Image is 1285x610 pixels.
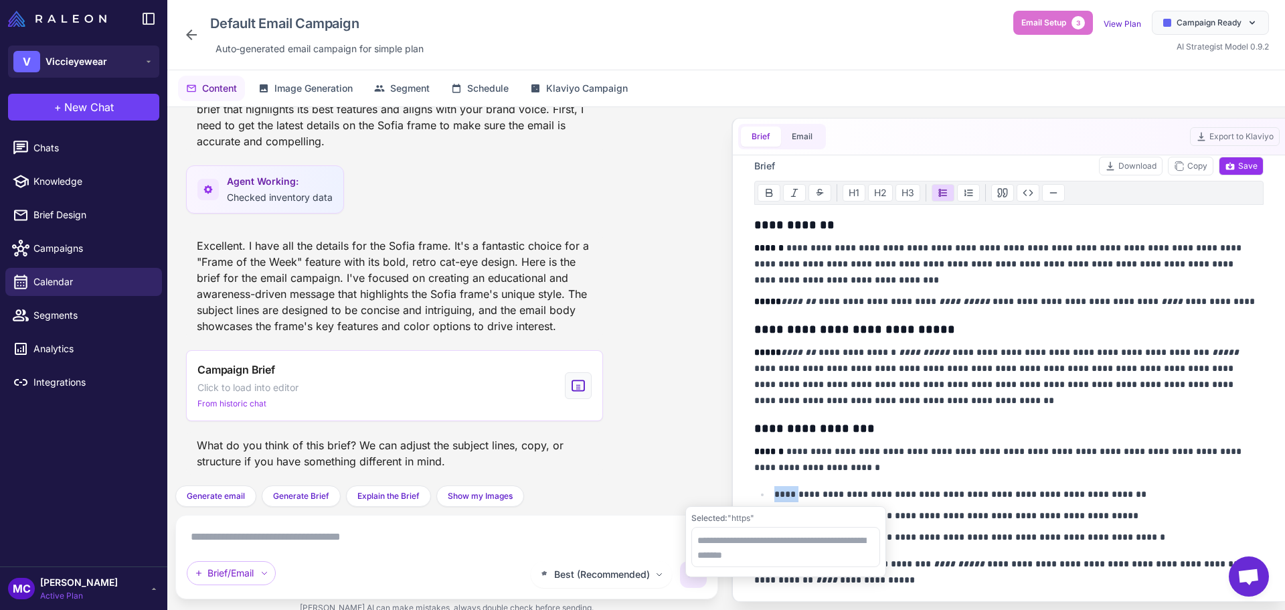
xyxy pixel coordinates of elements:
[5,167,162,196] a: Knowledge
[5,335,162,363] a: Analytics
[448,490,513,502] span: Show my Images
[33,174,151,189] span: Knowledge
[1190,127,1280,146] button: Export to Klaviyo
[33,241,151,256] span: Campaigns
[8,46,159,78] button: VViccieyewear
[1229,556,1269,597] div: Open chat
[64,99,114,115] span: New Chat
[741,127,781,147] button: Brief
[1219,157,1264,175] button: Save
[8,11,106,27] img: Raleon Logo
[691,513,727,523] span: Selected:
[40,590,118,602] span: Active Plan
[262,485,341,507] button: Generate Brief
[205,11,429,36] div: Click to edit campaign name
[1013,11,1093,35] button: Email Setup3
[357,490,420,502] span: Explain the Brief
[250,76,361,101] button: Image Generation
[1099,157,1163,175] button: Download
[1072,16,1085,29] span: 3
[522,76,636,101] button: Klaviyo Campaign
[187,561,276,585] div: Brief/Email
[178,76,245,101] button: Content
[202,81,237,96] span: Content
[186,80,603,155] div: Got it. Let's feature the Sofia frame for the "Frame of the Week." I'll create a brief that highl...
[33,341,151,356] span: Analytics
[227,192,333,203] span: Checked inventory data
[186,232,603,339] div: Excellent. I have all the details for the Sofia frame. It's a fantastic choice for a "Frame of th...
[1104,19,1141,29] a: View Plan
[895,184,920,202] button: H3
[5,134,162,162] a: Chats
[197,380,298,395] span: Click to load into editor
[5,268,162,296] a: Calendar
[554,567,650,582] span: Best (Recommended)
[436,485,524,507] button: Show my Images
[754,159,775,173] span: Brief
[273,490,329,502] span: Generate Brief
[843,184,865,202] button: H1
[186,432,603,475] div: What do you think of this brief? We can adjust the subject lines, copy, or structure if you have ...
[40,575,118,590] span: [PERSON_NAME]
[33,308,151,323] span: Segments
[33,375,151,390] span: Integrations
[1174,160,1207,172] span: Copy
[8,11,112,27] a: Raleon Logo
[13,51,40,72] div: V
[216,42,424,56] span: Auto‑generated email campaign for simple plan
[187,490,245,502] span: Generate email
[1168,157,1213,175] button: Copy
[781,127,823,147] button: Email
[1177,17,1241,29] span: Campaign Ready
[33,275,151,289] span: Calendar
[197,362,275,378] span: Campaign Brief
[210,39,429,59] div: Click to edit description
[8,94,159,121] button: +New Chat
[227,174,333,189] span: Agent Working:
[8,578,35,599] div: MC
[33,208,151,222] span: Brief Design
[5,201,162,229] a: Brief Design
[691,512,880,524] div: "https"
[1177,42,1269,52] span: AI Strategist Model 0.9.2
[546,81,628,96] span: Klaviyo Campaign
[33,141,151,155] span: Chats
[390,81,430,96] span: Segment
[531,561,672,588] button: Best (Recommended)
[54,99,62,115] span: +
[1021,17,1066,29] span: Email Setup
[5,234,162,262] a: Campaigns
[1225,160,1258,172] span: Save
[868,184,893,202] button: H2
[366,76,438,101] button: Segment
[175,485,256,507] button: Generate email
[346,485,431,507] button: Explain the Brief
[5,301,162,329] a: Segments
[443,76,517,101] button: Schedule
[5,368,162,396] a: Integrations
[46,54,107,69] span: Viccieyewear
[467,81,509,96] span: Schedule
[197,398,266,410] span: From historic chat
[274,81,353,96] span: Image Generation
